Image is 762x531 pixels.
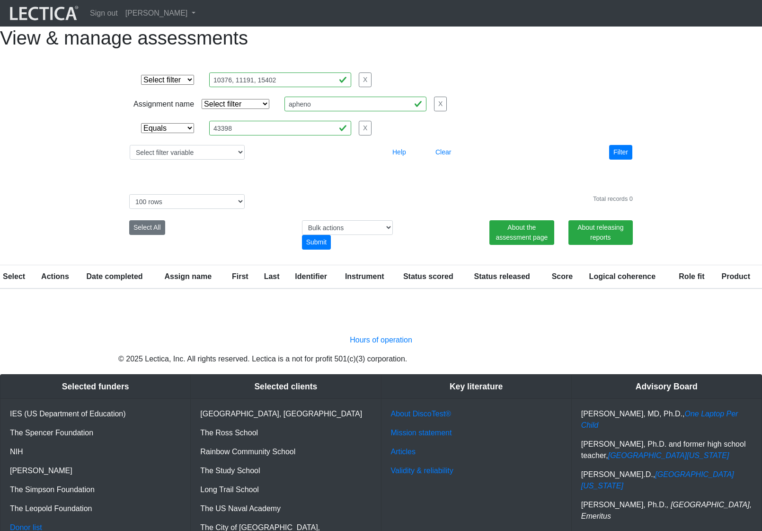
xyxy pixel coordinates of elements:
[129,220,165,235] button: Select All
[391,429,452,437] a: Mission statement
[552,272,573,280] a: Score
[572,375,762,399] div: Advisory Board
[35,265,80,289] th: Actions
[200,465,371,477] p: The Study School
[581,501,752,520] em: , [GEOGRAPHIC_DATA], Emeritus
[679,272,704,280] a: Role fit
[581,470,734,490] a: [GEOGRAPHIC_DATA][US_STATE]
[581,499,752,522] p: [PERSON_NAME], Ph.D.
[302,235,331,250] div: Submit
[608,451,729,459] a: [GEOGRAPHIC_DATA][US_STATE]
[264,272,280,280] a: Last
[200,427,371,439] p: The Ross School
[10,465,181,477] p: [PERSON_NAME]
[403,272,453,280] a: Status scored
[200,408,371,420] p: [GEOGRAPHIC_DATA], [GEOGRAPHIC_DATA]
[722,272,750,280] a: Product
[8,4,79,22] img: lecticalive
[388,148,410,156] a: Help
[159,265,227,289] th: Assign name
[359,72,372,87] button: X
[86,272,142,280] a: Date completed
[200,503,371,514] p: The US Naval Academy
[474,272,530,280] a: Status released
[359,121,372,135] button: X
[350,336,412,344] a: Hours of operation
[489,220,554,245] a: About the assessment page
[568,220,633,245] a: About releasing reports
[345,272,384,280] a: Instrument
[10,408,181,420] p: IES (US Department of Education)
[86,4,122,23] a: Sign out
[581,469,752,492] p: [PERSON_NAME].D.,
[391,448,416,456] a: Articles
[200,484,371,495] p: Long Trail School
[593,194,633,203] div: Total records 0
[133,99,194,110] div: Assignment name
[0,375,190,399] div: Selected funders
[391,467,453,475] a: Validity & reliability
[10,446,181,458] p: NIH
[295,272,327,280] a: Identifier
[10,427,181,439] p: The Spencer Foundation
[589,272,656,280] a: Logical coherence
[581,439,752,461] p: [PERSON_NAME], Ph.D. and former high school teacher,
[381,375,571,399] div: Key literature
[118,353,644,365] p: © 2025 Lectica, Inc. All rights reserved. Lectica is a not for profit 501(c)(3) corporation.
[10,484,181,495] p: The Simpson Foundation
[434,97,447,111] button: X
[10,503,181,514] p: The Leopold Foundation
[391,410,451,418] a: About DiscoTest®
[200,446,371,458] p: Rainbow Community School
[431,145,455,160] button: Clear
[581,408,752,431] p: [PERSON_NAME], MD, Ph.D.,
[232,272,248,280] a: First
[609,145,632,160] button: Filter
[388,145,410,160] button: Help
[191,375,381,399] div: Selected clients
[122,4,199,23] a: [PERSON_NAME]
